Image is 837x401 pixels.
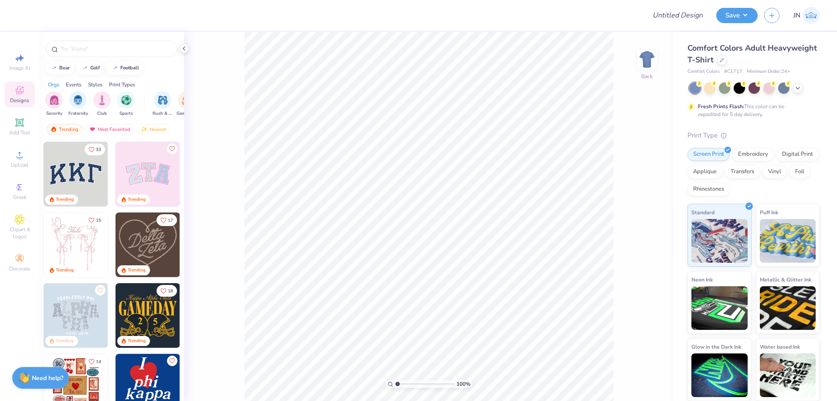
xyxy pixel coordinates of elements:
[9,129,30,136] span: Add Text
[760,219,816,263] img: Puff Ink
[68,91,88,117] div: filter for Fraternity
[89,126,96,132] img: most_fav.gif
[50,126,57,132] img: trending.gif
[46,110,62,117] span: Sorority
[793,10,800,21] span: JN
[716,8,758,23] button: Save
[180,142,244,206] img: 5ee11766-d822-42f5-ad4e-763472bf8dcf
[112,65,119,71] img: trend_line.gif
[691,353,748,397] img: Glow in the Dark Ink
[48,81,59,89] div: Orgs
[109,81,135,89] div: Print Types
[182,95,192,105] img: Game Day Image
[9,265,30,272] span: Decorate
[180,212,244,277] img: ead2b24a-117b-4488-9b34-c08fd5176a7b
[119,110,133,117] span: Sports
[96,147,101,152] span: 33
[51,65,58,71] img: trend_line.gif
[56,338,74,344] div: Trending
[13,194,27,201] span: Greek
[73,95,83,105] img: Fraternity Image
[724,68,742,75] span: # C1717
[32,374,63,382] strong: Need help?
[168,289,173,293] span: 18
[641,72,653,80] div: Back
[760,342,800,351] span: Water based Ink
[108,142,172,206] img: edfb13fc-0e43-44eb-bea2-bf7fc0dd67f9
[691,219,748,263] img: Standard
[93,91,111,117] div: filter for Club
[108,212,172,277] img: d12a98c7-f0f7-4345-bf3a-b9f1b718b86e
[168,218,173,223] span: 17
[44,212,108,277] img: 83dda5b0-2158-48ca-832c-f6b4ef4c4536
[82,65,88,71] img: trend_line.gif
[108,283,172,348] img: a3f22b06-4ee5-423c-930f-667ff9442f68
[137,124,170,134] div: Newest
[691,208,715,217] span: Standard
[116,283,180,348] img: b8819b5f-dd70-42f8-b218-32dd770f7b03
[59,65,70,70] div: bear
[85,214,105,226] button: Like
[687,130,820,141] div: Print Type
[46,124,82,134] div: Trending
[128,267,146,274] div: Trending
[116,212,180,277] img: 12710c6a-dcc0-49ce-8688-7fe8d5f96fe2
[10,97,29,104] span: Designs
[762,165,787,178] div: Vinyl
[153,91,173,117] div: filter for Rush & Bid
[177,110,197,117] span: Game Day
[85,144,105,155] button: Like
[180,283,244,348] img: 2b704b5a-84f6-4980-8295-53d958423ff9
[687,183,730,196] div: Rhinestones
[10,65,30,72] span: Image AI
[687,148,730,161] div: Screen Print
[760,286,816,330] img: Metallic & Glitter Ink
[760,208,778,217] span: Puff Ink
[97,110,107,117] span: Club
[157,285,177,297] button: Like
[97,95,107,105] img: Club Image
[68,91,88,117] button: filter button
[60,45,172,53] input: Try "Alpha"
[88,81,102,89] div: Styles
[158,95,168,105] img: Rush & Bid Image
[4,226,35,240] span: Clipart & logos
[96,218,101,223] span: 15
[760,353,816,397] img: Water based Ink
[90,65,100,70] div: golf
[456,380,470,388] span: 100 %
[44,142,108,206] img: 3b9aba4f-e317-4aa7-a679-c95a879539bd
[698,103,744,110] strong: Fresh Prints Flash:
[725,165,760,178] div: Transfers
[691,275,713,284] span: Neon Ink
[116,142,180,206] img: 9980f5e8-e6a1-4b4a-8839-2b0e9349023c
[93,91,111,117] button: filter button
[121,95,131,105] img: Sports Image
[687,68,720,75] span: Comfort Colors
[95,285,105,295] button: Like
[85,124,134,134] div: Most Favorited
[803,7,820,24] img: Jacky Noya
[687,43,817,65] span: Comfort Colors Adult Heavyweight T-Shirt
[107,62,143,75] button: football
[153,91,173,117] button: filter button
[44,283,108,348] img: 5a4b4175-9e88-49c8-8a23-26d96782ddc6
[157,214,177,226] button: Like
[153,110,173,117] span: Rush & Bid
[85,356,105,367] button: Like
[77,62,104,75] button: golf
[68,110,88,117] span: Fraternity
[789,165,810,178] div: Foil
[141,126,148,132] img: Newest.gif
[687,165,722,178] div: Applique
[96,360,101,364] span: 14
[56,196,74,203] div: Trending
[732,148,774,161] div: Embroidery
[128,338,146,344] div: Trending
[128,196,146,203] div: Trending
[747,68,790,75] span: Minimum Order: 24 +
[177,91,197,117] div: filter for Game Day
[760,275,811,284] span: Metallic & Glitter Ink
[120,65,139,70] div: football
[49,95,59,105] img: Sorority Image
